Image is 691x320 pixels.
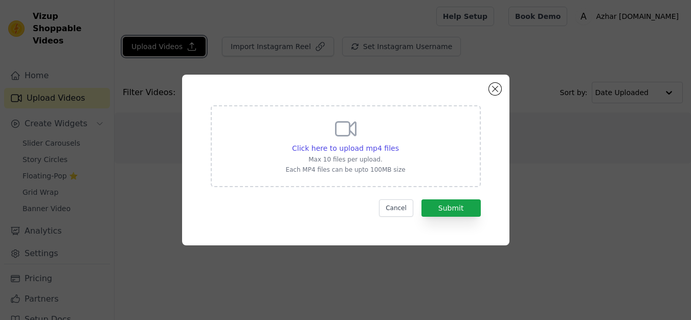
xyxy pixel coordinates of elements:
p: Each MP4 files can be upto 100MB size [285,166,405,174]
button: Close modal [489,83,501,95]
span: Click here to upload mp4 files [292,144,399,152]
button: Cancel [379,199,413,217]
button: Submit [421,199,481,217]
p: Max 10 files per upload. [285,155,405,164]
